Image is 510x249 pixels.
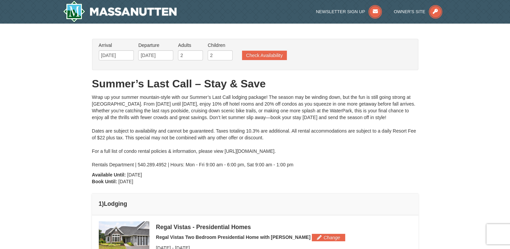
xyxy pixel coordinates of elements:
span: [DATE] [118,179,133,184]
span: ) [102,200,104,207]
span: [DATE] [127,172,142,177]
div: Wrap up your summer mountain-style with our Summer’s Last Call lodging package! The season may be... [92,94,418,168]
label: Arrival [99,42,134,49]
a: Massanutten Resort [63,1,177,22]
img: 19218991-1-902409a9.jpg [99,221,149,249]
label: Children [208,42,233,49]
button: Check Availability [242,51,287,60]
a: Newsletter Sign Up [316,9,382,14]
strong: Available Until: [92,172,126,177]
span: Regal Vistas Two Bedroom Presidential Home with [PERSON_NAME] [156,234,310,240]
a: Owner's Site [394,9,442,14]
span: Owner's Site [394,9,425,14]
button: Change [312,234,345,241]
span: Newsletter Sign Up [316,9,365,14]
h1: Summer’s Last Call – Stay & Save [92,77,418,90]
label: Adults [178,42,203,49]
h4: 1 Lodging [99,200,412,207]
strong: Book Until: [92,179,117,184]
div: Regal Vistas - Presidential Homes [156,224,412,230]
img: Massanutten Resort Logo [63,1,177,22]
label: Departure [138,42,173,49]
